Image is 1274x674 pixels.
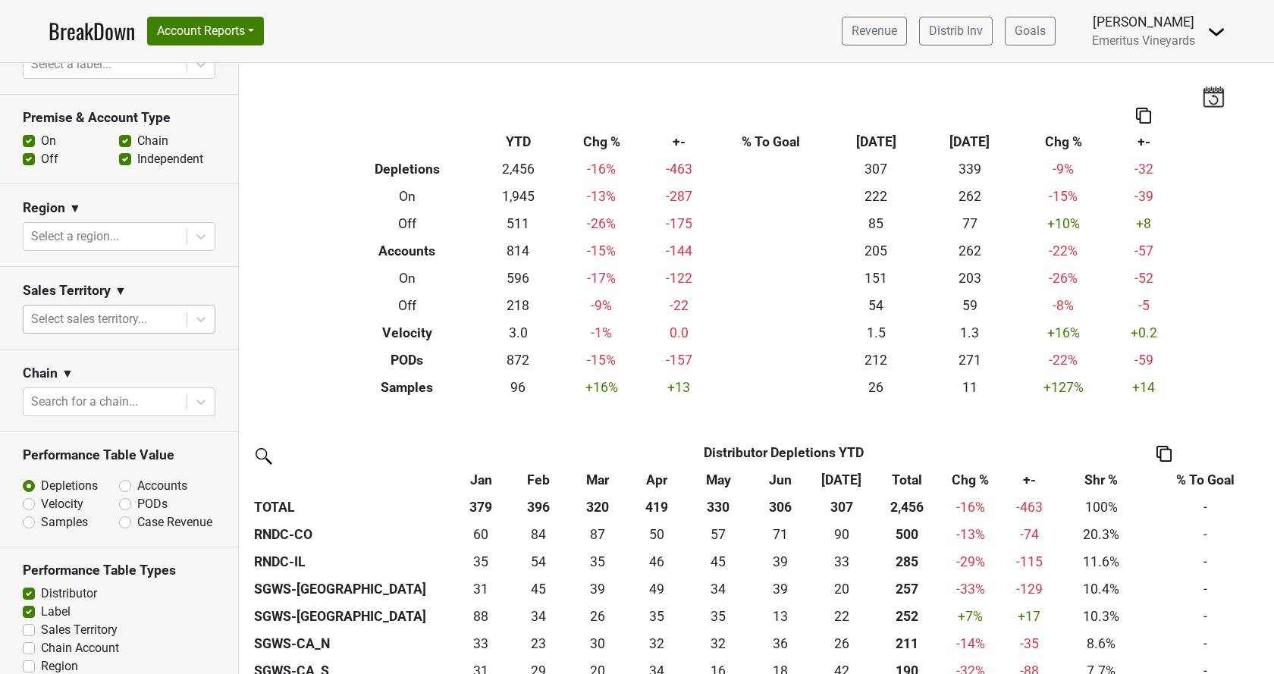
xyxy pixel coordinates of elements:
th: Shr %: activate to sort column ascending [1060,466,1142,494]
th: +- [645,128,712,155]
div: 32 [629,634,684,654]
span: ▼ [115,282,127,300]
th: Chg % [557,128,645,155]
td: 31.5 [688,630,749,657]
td: -8 % [1017,292,1111,319]
td: 34.168 [688,575,749,603]
label: Chain [137,132,168,150]
label: Velocity [41,495,83,513]
div: 30 [573,634,623,654]
div: 35 [629,607,684,626]
th: SGWS-CA_N [250,630,454,657]
label: Case Revenue [137,513,212,531]
div: 35 [573,552,623,572]
label: Off [41,150,58,168]
td: 50.167 [626,521,688,548]
div: 20 [814,579,869,599]
div: 49 [629,579,684,599]
img: Copy to clipboard [1136,108,1151,124]
div: 87 [573,525,623,544]
td: 34.5 [688,603,749,630]
td: -14 % [942,630,998,657]
label: Chain Account [41,639,119,657]
th: [DATE] [829,128,923,155]
th: Samples [336,374,479,401]
label: PODs [137,495,168,513]
img: Copy to clipboard [1156,446,1172,462]
label: Sales Territory [41,621,118,639]
td: -144 [645,237,712,265]
td: 84.333 [508,521,570,548]
td: -287 [645,183,712,210]
th: [DATE] [923,128,1017,155]
th: +-: activate to sort column ascending [999,466,1060,494]
td: -17 % [557,265,645,292]
th: &nbsp;: activate to sort column ascending [250,466,454,494]
label: Label [41,603,71,621]
td: - [1142,494,1268,521]
label: Depletions [41,477,98,495]
div: 33 [814,552,869,572]
h3: Performance Table Value [23,447,215,463]
td: -157 [645,346,712,374]
td: 511 [479,210,557,237]
td: 36 [749,630,811,657]
td: 307 [829,155,923,183]
td: 45.252 [508,575,570,603]
th: Apr: activate to sort column ascending [626,466,688,494]
div: 22 [814,607,869,626]
th: Chg % [1017,128,1111,155]
h3: Premise & Account Type [23,110,215,126]
td: 100% [1060,494,1142,521]
div: 34 [692,579,746,599]
td: 872 [479,346,557,374]
th: 307 [811,494,872,521]
div: 39 [573,579,623,599]
div: 35 [458,552,504,572]
td: 34.5 [454,548,507,575]
th: Chg %: activate to sort column ascending [942,466,998,494]
td: 77 [923,210,1017,237]
td: - [1142,548,1268,575]
th: 330 [688,494,749,521]
td: +16 % [557,374,645,401]
td: 25.75 [811,630,872,657]
a: BreakDown [49,15,135,47]
td: 85 [829,210,923,237]
th: RNDC-IL [250,548,454,575]
th: 396 [508,494,570,521]
td: -59 [1110,346,1177,374]
td: 11.6% [1060,548,1142,575]
label: On [41,132,56,150]
td: -463 [645,155,712,183]
img: filter [250,443,275,467]
td: +10 % [1017,210,1111,237]
td: -15 % [557,237,645,265]
div: -115 [1003,552,1057,572]
td: -9 % [557,292,645,319]
a: Distrib Inv [919,17,993,45]
div: 35 [692,607,746,626]
div: -129 [1003,579,1057,599]
td: 21.5 [811,603,872,630]
td: 3.0 [479,319,557,346]
div: [PERSON_NAME] [1092,12,1195,32]
th: YTD [479,128,557,155]
td: -15 % [557,346,645,374]
td: +16 % [1017,319,1111,346]
td: 1.5 [829,319,923,346]
th: 252.334 [872,603,942,630]
td: -29 % [942,548,998,575]
td: -16 % [557,155,645,183]
div: 257 [876,579,938,599]
td: +13 [645,374,712,401]
th: SGWS-[GEOGRAPHIC_DATA] [250,575,454,603]
div: 71 [753,525,808,544]
label: Accounts [137,477,187,495]
td: +0.2 [1110,319,1177,346]
img: last_updated_date [1202,86,1225,107]
th: Distributor Depletions YTD [508,439,1060,466]
th: On [336,183,479,210]
span: ▼ [69,199,81,218]
td: 32 [626,630,688,657]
